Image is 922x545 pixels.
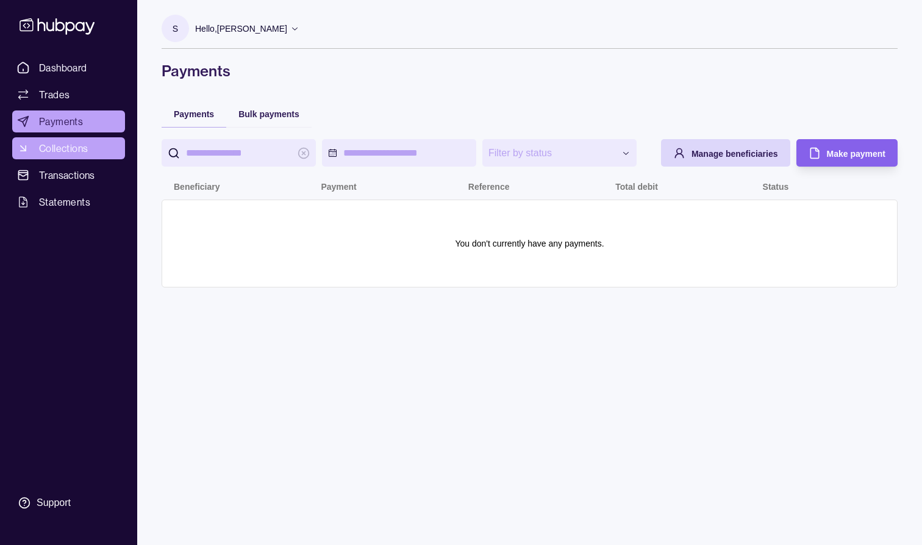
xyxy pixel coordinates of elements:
span: Transactions [39,168,95,182]
a: Statements [12,191,125,213]
input: search [186,139,291,167]
span: Manage beneficiaries [691,149,778,159]
button: Manage beneficiaries [661,139,790,167]
a: Dashboard [12,57,125,79]
span: Trades [39,87,70,102]
a: Trades [12,84,125,106]
a: Collections [12,137,125,159]
p: You don't currently have any payments. [455,237,604,250]
span: Statements [39,195,90,209]
p: Reference [468,182,510,192]
p: Payment [321,182,356,192]
button: Make payment [796,139,898,167]
h1: Payments [162,61,898,81]
span: Dashboard [39,60,87,75]
span: Make payment [827,149,885,159]
span: Payments [39,114,83,129]
span: Payments [174,109,214,119]
span: Bulk payments [238,109,299,119]
a: Transactions [12,164,125,186]
p: Status [763,182,789,192]
div: Support [37,496,71,510]
p: Beneficiary [174,182,220,192]
p: Total debit [615,182,658,192]
a: Support [12,490,125,516]
p: S [173,22,178,35]
p: Hello, [PERSON_NAME] [195,22,287,35]
span: Collections [39,141,88,156]
a: Payments [12,110,125,132]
